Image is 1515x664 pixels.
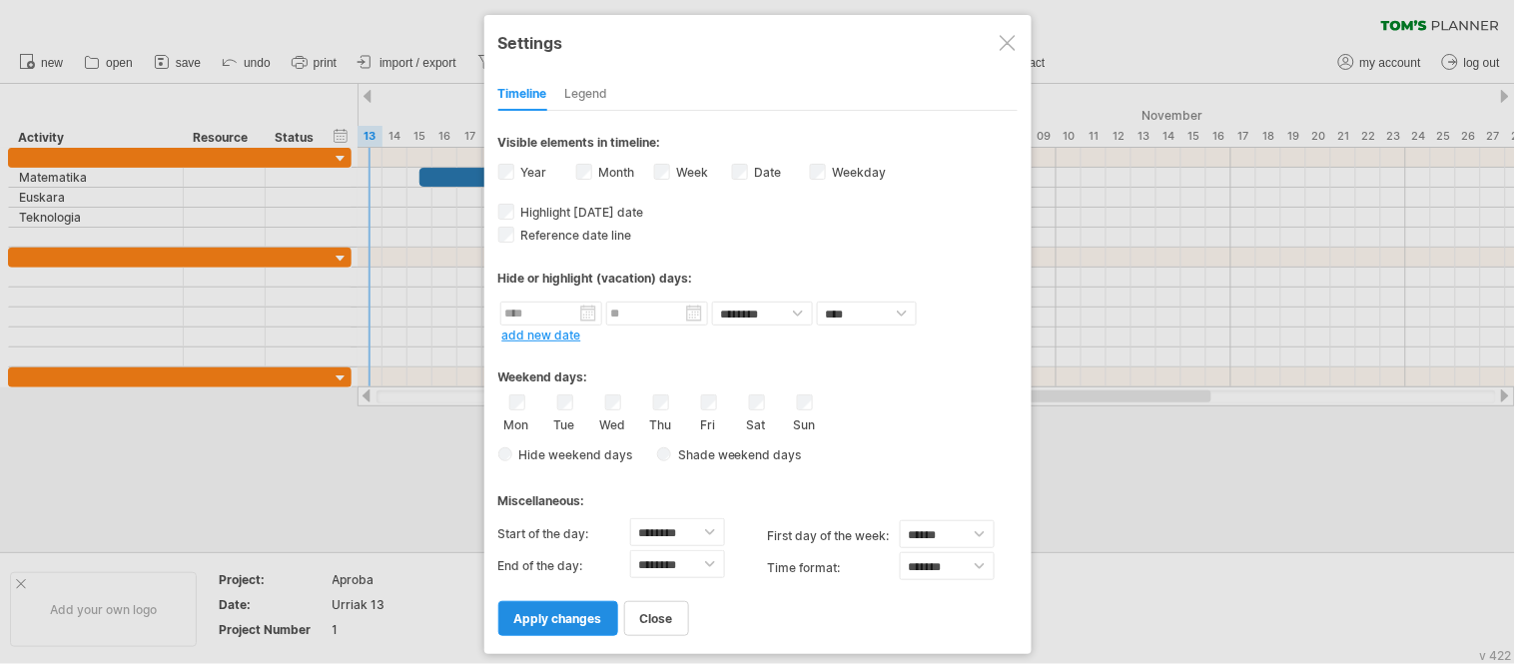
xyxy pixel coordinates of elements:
label: Year [517,165,547,180]
div: Weekend days: [498,350,1018,389]
label: End of the day: [498,550,630,582]
label: Time format: [768,552,900,584]
label: Start of the day: [498,518,630,550]
span: close [640,611,673,626]
span: Hide weekend days [512,447,633,462]
label: Sun [792,413,817,432]
a: apply changes [498,601,618,636]
div: Settings [498,24,1018,60]
span: Highlight [DATE] date [517,205,644,220]
label: Tue [552,413,577,432]
label: Mon [504,413,529,432]
a: close [624,601,689,636]
div: Visible elements in timeline: [498,135,1018,156]
label: Wed [600,413,625,432]
span: Shade weekend days [671,447,802,462]
a: add new date [502,328,581,342]
label: Weekday [829,165,887,180]
label: Fri [696,413,721,432]
label: Date [751,165,782,180]
label: Week [673,165,709,180]
label: first day of the week: [768,520,900,552]
span: apply changes [514,611,602,626]
div: Hide or highlight (vacation) days: [498,271,1018,286]
label: Month [595,165,635,180]
label: Thu [648,413,673,432]
div: Miscellaneous: [498,474,1018,513]
div: Timeline [498,79,547,111]
span: Reference date line [517,228,632,243]
div: Legend [565,79,608,111]
label: Sat [744,413,769,432]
